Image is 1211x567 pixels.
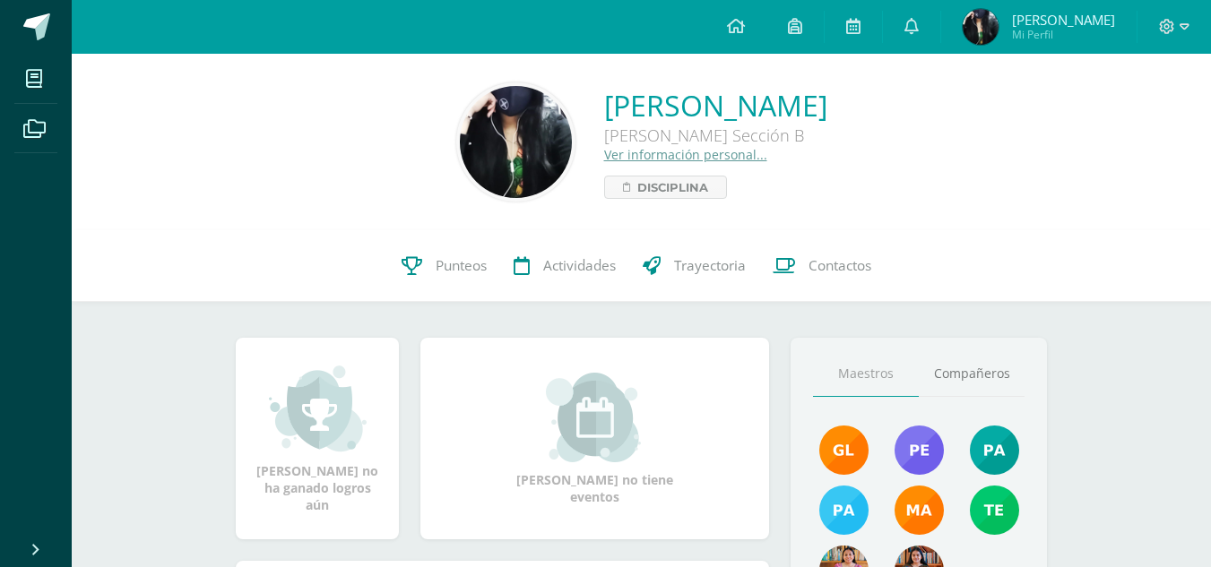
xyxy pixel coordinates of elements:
[604,86,827,125] a: [PERSON_NAME]
[819,425,869,475] img: 895b5ece1ed178905445368d61b5ce67.png
[604,176,727,199] a: Disciplina
[895,425,944,475] img: 901d3a81a60619ba26076f020600640f.png
[674,256,746,275] span: Trayectoria
[637,176,708,198] span: Disciplina
[819,485,869,535] img: d0514ac6eaaedef5318872dd8b40be23.png
[970,485,1019,535] img: f478d08ad3f1f0ce51b70bf43961b330.png
[1012,11,1115,29] span: [PERSON_NAME]
[813,351,919,397] a: Maestros
[436,256,487,275] span: Punteos
[895,485,944,535] img: 560278503d4ca08c21e9c7cd40ba0529.png
[269,364,367,453] img: achievement_small.png
[629,230,759,302] a: Trayectoria
[759,230,885,302] a: Contactos
[604,125,827,146] div: [PERSON_NAME] Sección B
[546,373,644,462] img: event_small.png
[460,86,572,198] img: c883904517fc3a8437224318fdc1e478.png
[1012,27,1115,42] span: Mi Perfil
[809,256,871,275] span: Contactos
[970,425,1019,475] img: 40c28ce654064086a0d3fb3093eec86e.png
[919,351,1025,397] a: Compañeros
[543,256,616,275] span: Actividades
[500,230,629,302] a: Actividades
[254,364,381,513] div: [PERSON_NAME] no ha ganado logros aún
[604,146,767,163] a: Ver información personal...
[388,230,500,302] a: Punteos
[963,9,999,45] img: 60db0f91bbcf37e9f896dc4a507d05ee.png
[506,373,685,505] div: [PERSON_NAME] no tiene eventos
